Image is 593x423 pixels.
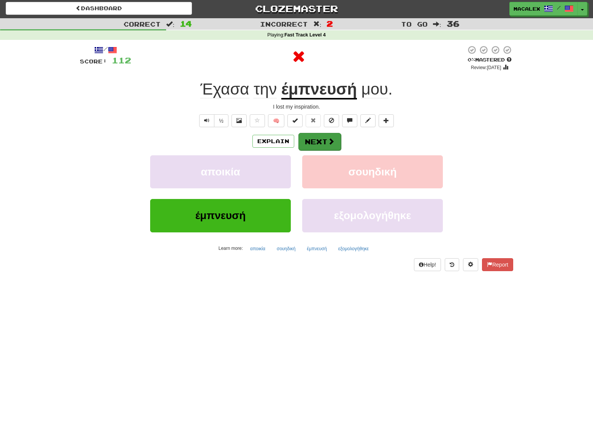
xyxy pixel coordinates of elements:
[199,114,214,127] button: Play sentence audio (ctl+space)
[124,20,161,28] span: Correct
[284,32,326,38] strong: Fast Track Level 4
[80,58,107,65] span: Score:
[514,5,540,12] span: macalex
[219,246,243,251] small: Learn more:
[445,258,459,271] button: Round history (alt+y)
[313,21,322,27] span: :
[150,199,291,232] button: έμπνευσή
[254,80,277,98] span: την
[260,20,308,28] span: Incorrect
[250,114,265,127] button: Favorite sentence (alt+f)
[6,2,192,15] a: Dashboard
[273,243,300,254] button: σουηδική
[201,166,240,178] span: αποικία
[298,133,341,150] button: Next
[200,80,249,98] span: Έχασα
[80,45,131,55] div: /
[150,155,291,188] button: αποικία
[342,114,357,127] button: Discuss sentence (alt+u)
[362,80,388,98] span: μου
[447,19,460,28] span: 36
[433,21,441,27] span: :
[166,21,174,27] span: :
[80,103,513,110] div: I lost my inspiration.
[195,210,246,221] span: έμπνευσή
[203,2,390,15] a: Clozemaster
[482,258,513,271] button: Report
[348,166,396,178] span: σουηδική
[324,114,339,127] button: Ignore sentence (alt+i)
[231,114,247,127] button: Show image (alt+x)
[334,210,411,221] span: εξομολογήθηκε
[198,114,228,127] div: Text-to-speech controls
[112,55,131,65] span: 112
[466,57,513,63] div: Mastered
[180,19,192,28] span: 14
[360,114,376,127] button: Edit sentence (alt+d)
[334,243,373,254] button: εξομολογήθηκε
[471,65,501,70] small: Review: [DATE]
[401,20,428,28] span: To go
[306,114,321,127] button: Reset to 0% Mastered (alt+r)
[327,19,333,28] span: 2
[287,114,303,127] button: Set this sentence to 100% Mastered (alt+m)
[252,135,294,148] button: Explain
[281,80,357,99] u: έμπνευσή
[302,199,443,232] button: εξομολογήθηκε
[414,258,441,271] button: Help!
[557,5,561,10] span: /
[302,155,443,188] button: σουηδική
[303,243,331,254] button: έμπνευσή
[468,57,475,63] span: 0 %
[379,114,394,127] button: Add to collection (alt+a)
[268,114,284,127] button: 🧠
[246,243,270,254] button: αποικία
[509,2,578,16] a: macalex /
[214,114,228,127] button: ½
[357,80,393,98] span: .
